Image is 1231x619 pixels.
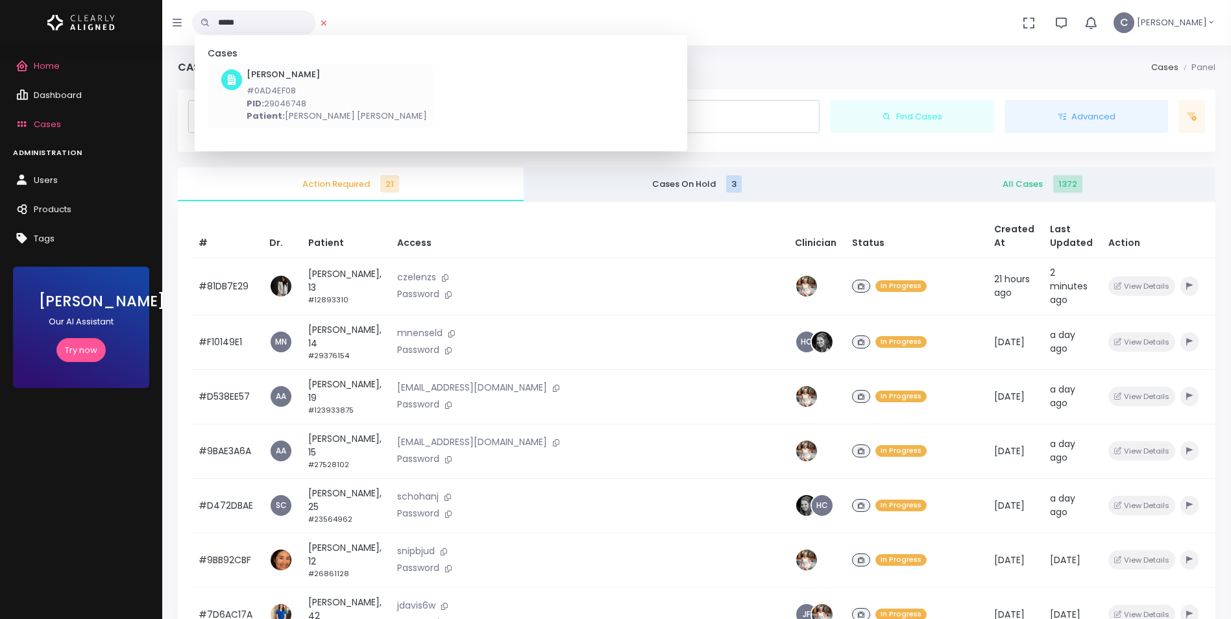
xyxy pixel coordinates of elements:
[397,561,779,576] p: Password
[1108,496,1175,515] button: View Details
[1050,383,1075,409] span: a day ago
[300,533,389,587] td: [PERSON_NAME], 12
[1108,441,1175,460] button: View Details
[397,326,779,341] p: mnenseld
[300,424,389,478] td: [PERSON_NAME], 15
[34,174,58,186] span: Users
[397,435,779,450] p: [EMAIL_ADDRESS][DOMAIN_NAME]
[308,350,349,361] small: #29376154
[300,258,389,315] td: [PERSON_NAME], 13
[308,514,352,524] small: #23564962
[796,332,817,352] a: HC
[300,478,389,533] td: [PERSON_NAME], 25
[1042,215,1101,258] th: Last Updated
[1050,328,1075,355] span: a day ago
[191,478,262,533] td: #D472DBAE
[994,553,1025,566] span: [DATE]
[1108,276,1175,295] button: View Details
[1114,12,1134,33] span: C
[200,48,682,138] div: scrollable content
[271,386,291,407] a: AA
[47,9,115,36] img: Logo Horizontal
[247,84,427,97] p: #0AD4EF08
[247,97,427,110] p: 29046748
[397,343,779,358] p: Password
[994,499,1025,512] span: [DATE]
[247,97,264,110] b: PID:
[397,490,779,504] p: schohanj
[1050,492,1075,518] span: a day ago
[271,441,291,461] a: AA
[389,215,787,258] th: Access
[875,500,927,512] span: In Progress
[308,459,349,470] small: #27528102
[986,215,1042,258] th: Created At
[812,495,833,516] a: HC
[178,61,254,73] h4: Cases - Panel
[380,175,399,193] span: 21
[397,599,779,613] p: jdavis6w
[39,293,123,310] h3: [PERSON_NAME]
[534,178,859,191] span: Cases On Hold
[39,315,123,328] p: Our AI Assistant
[875,445,927,457] span: In Progress
[787,215,844,258] th: Clinician
[875,280,927,293] span: In Progress
[397,287,779,302] p: Password
[994,335,1025,348] span: [DATE]
[1151,61,1178,73] a: Cases
[1050,437,1075,464] span: a day ago
[271,332,291,352] span: MN
[1005,100,1169,134] button: Advanced
[191,369,262,424] td: #D538EE57
[308,405,354,415] small: #123933875
[875,554,927,566] span: In Progress
[191,424,262,478] td: #9BAE3A6A
[994,444,1025,457] span: [DATE]
[271,495,291,516] a: SC
[830,100,994,134] button: Find Cases
[875,391,927,403] span: In Progress
[1108,387,1175,406] button: View Details
[844,215,986,258] th: Status
[34,232,55,245] span: Tags
[397,398,779,412] p: Password
[1053,175,1082,193] span: 1372
[191,533,262,587] td: #9BB92CBF
[1108,550,1175,569] button: View Details
[262,215,300,258] th: Dr.
[34,118,61,130] span: Cases
[880,178,1205,191] span: All Cases
[208,48,433,59] h5: Cases
[1050,266,1088,306] span: 2 minutes ago
[397,507,779,521] p: Password
[247,110,285,122] b: Patient:
[191,215,262,258] th: #
[1137,16,1207,29] span: [PERSON_NAME]
[726,175,742,193] span: 3
[1108,332,1175,351] button: View Details
[1050,553,1080,566] span: [DATE]
[308,568,349,579] small: #26861128
[300,369,389,424] td: [PERSON_NAME], 19
[34,203,71,215] span: Products
[56,338,106,362] a: Try now
[300,315,389,369] td: [PERSON_NAME], 14
[1178,61,1215,74] li: Panel
[397,271,779,285] p: czelenzs
[188,178,513,191] span: Action Required
[191,258,262,315] td: #81DB7E29
[247,69,427,80] h6: [PERSON_NAME]
[875,336,927,348] span: In Progress
[397,452,779,467] p: Password
[247,110,427,123] p: [PERSON_NAME] [PERSON_NAME]
[397,381,779,395] p: [EMAIL_ADDRESS][DOMAIN_NAME]
[397,544,779,559] p: snipbjud
[300,215,389,258] th: Patient
[34,60,60,72] span: Home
